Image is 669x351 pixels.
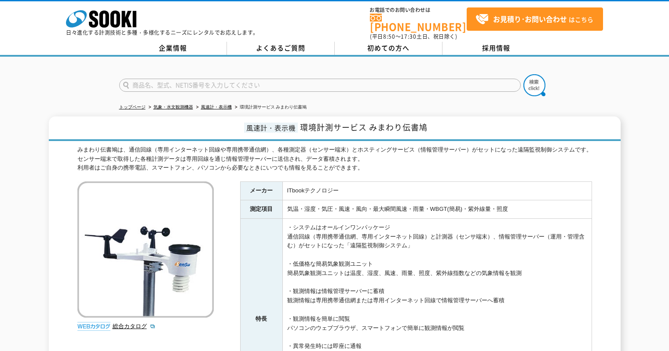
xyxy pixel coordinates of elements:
[282,200,592,219] td: 気温・湿度・気圧・風速・風向・最大瞬間風速・雨量・WBGT(簡易)・紫外線量・照度
[233,103,307,112] li: 環境計測サービス みまわり伝書鳩
[119,42,227,55] a: 企業情報
[77,145,592,173] div: みまわり伝書鳩は、通信回線（専用インターネット回線や専用携帯通信網）、各種測定器（センサー端末）とホスティングサービス（情報管理サーバー）がセットになった遠隔監視制御システムです。 センサー端末...
[77,322,110,331] img: webカタログ
[227,42,335,55] a: よくあるご質問
[370,7,467,13] span: お電話でのお問い合わせは
[240,200,282,219] th: 測定項目
[119,105,146,109] a: トップページ
[300,121,428,133] span: 環境計測サービス みまわり伝書鳩
[335,42,442,55] a: 初めての方へ
[442,42,550,55] a: 採用情報
[119,79,521,92] input: 商品名、型式、NETIS番号を入力してください
[475,13,593,26] span: はこちら
[367,43,409,53] span: 初めての方へ
[370,14,467,32] a: [PHONE_NUMBER]
[467,7,603,31] a: お見積り･お問い合わせはこちら
[370,33,457,40] span: (平日 ～ 土日、祝日除く)
[282,182,592,200] td: ITbookテクノロジー
[201,105,232,109] a: 風速計・表示機
[493,14,567,24] strong: お見積り･お問い合わせ
[383,33,395,40] span: 8:50
[401,33,417,40] span: 17:30
[240,182,282,200] th: メーカー
[66,30,259,35] p: 日々進化する計測技術と多種・多様化するニーズにレンタルでお応えします。
[113,323,156,329] a: 総合カタログ
[523,74,545,96] img: btn_search.png
[154,105,193,109] a: 気象・水文観測機器
[77,181,214,318] img: 環境計測サービス みまわり伝書鳩
[244,123,298,133] span: 風速計・表示機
